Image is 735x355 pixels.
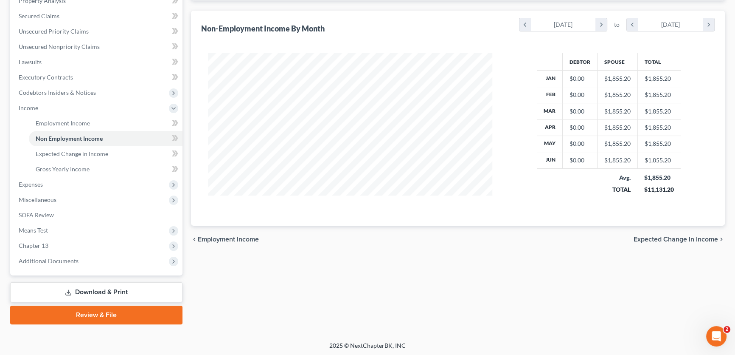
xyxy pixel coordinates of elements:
[637,152,681,168] td: $1,855.20
[562,53,597,70] th: Debtor
[19,181,43,188] span: Expenses
[637,119,681,136] td: $1,855.20
[637,87,681,103] td: $1,855.20
[19,89,96,96] span: Codebtors Insiders & Notices
[569,107,590,116] div: $0.00
[569,156,590,165] div: $0.00
[537,119,563,136] th: Apr
[569,74,590,83] div: $0.00
[604,91,631,99] div: $1,855.20
[718,236,725,243] i: chevron_right
[36,135,103,142] span: Non Employment Income
[29,162,182,177] a: Gross Yearly Income
[703,18,714,31] i: chevron_right
[638,18,703,31] div: [DATE]
[627,18,638,31] i: chevron_left
[191,236,259,243] button: chevron_left Employment Income
[12,39,182,54] a: Unsecured Nonpriority Claims
[604,139,631,148] div: $1,855.20
[19,257,79,264] span: Additional Documents
[637,136,681,152] td: $1,855.20
[36,165,90,173] span: Gross Yearly Income
[595,18,607,31] i: chevron_right
[519,18,531,31] i: chevron_left
[614,20,620,29] span: to
[604,123,631,132] div: $1,855.20
[19,43,100,50] span: Unsecured Nonpriority Claims
[19,196,56,203] span: Miscellaneous
[12,54,182,70] a: Lawsuits
[537,136,563,152] th: May
[191,236,198,243] i: chevron_left
[12,24,182,39] a: Unsecured Priority Claims
[36,119,90,127] span: Employment Income
[604,173,631,182] div: Avg.
[597,53,637,70] th: Spouse
[637,103,681,119] td: $1,855.20
[29,116,182,131] a: Employment Income
[19,12,59,20] span: Secured Claims
[19,58,42,65] span: Lawsuits
[637,71,681,87] td: $1,855.20
[198,236,259,243] span: Employment Income
[201,23,325,34] div: Non-Employment Income By Month
[569,123,590,132] div: $0.00
[19,74,73,81] span: Executory Contracts
[19,28,89,35] span: Unsecured Priority Claims
[537,152,563,168] th: Jun
[724,326,730,333] span: 2
[644,173,674,182] div: $1,855.20
[531,18,596,31] div: [DATE]
[12,9,182,24] a: Secured Claims
[10,282,182,302] a: Download & Print
[12,207,182,223] a: SOFA Review
[644,185,674,194] div: $11,131.20
[12,70,182,85] a: Executory Contracts
[19,227,48,234] span: Means Test
[569,139,590,148] div: $0.00
[19,211,54,219] span: SOFA Review
[637,53,681,70] th: Total
[29,131,182,146] a: Non Employment Income
[604,156,631,165] div: $1,855.20
[36,150,108,157] span: Expected Change in Income
[537,71,563,87] th: Jan
[604,74,631,83] div: $1,855.20
[29,146,182,162] a: Expected Change in Income
[604,185,631,194] div: TOTAL
[634,236,718,243] span: Expected Change in Income
[10,306,182,324] a: Review & File
[634,236,725,243] button: Expected Change in Income chevron_right
[537,103,563,119] th: Mar
[19,242,48,249] span: Chapter 13
[604,107,631,116] div: $1,855.20
[19,104,38,111] span: Income
[706,326,727,346] iframe: Intercom live chat
[537,87,563,103] th: Feb
[569,91,590,99] div: $0.00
